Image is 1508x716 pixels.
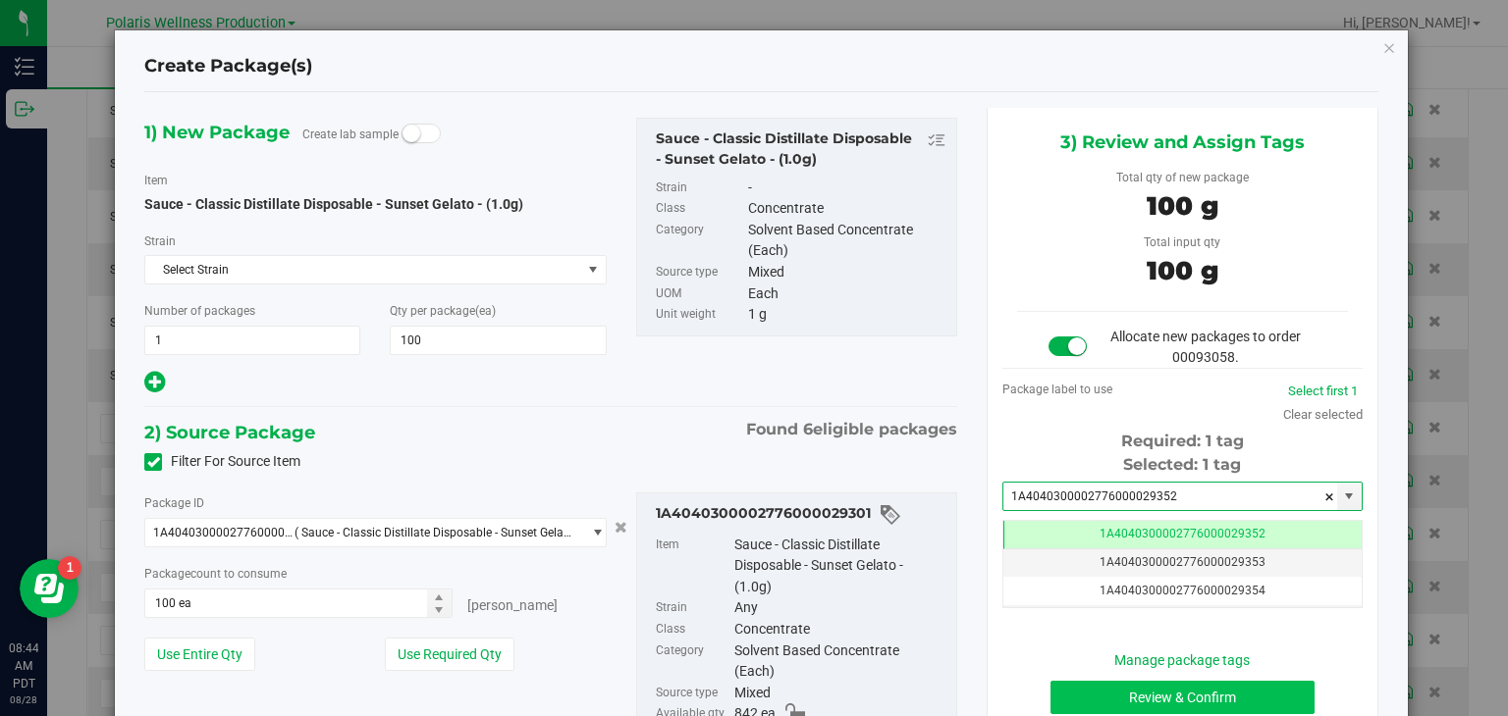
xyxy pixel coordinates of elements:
label: Source type [656,262,744,283]
label: Item [144,172,168,189]
label: Class [656,619,731,640]
div: Mixed [748,262,946,283]
button: Cancel button [609,513,633,541]
label: Create lab sample [302,120,399,149]
div: 1A4040300002776000029301 [656,503,946,527]
span: ( Sauce - Classic Distillate Disposable - Sunset Gelato - (1.0g) ) [295,526,572,539]
span: Required: 1 tag [1121,432,1244,450]
button: Use Entire Qty [144,638,255,671]
iframe: Resource center unread badge [58,556,81,580]
label: Category [656,640,731,683]
span: 1A4040300002776000029354 [1100,584,1266,597]
div: Concentrate [748,198,946,220]
span: Package label to use [1002,383,1112,396]
span: 1A4040300002776000029352 [1100,527,1266,540]
span: Selected: 1 tag [1123,455,1241,474]
span: select [1337,483,1362,510]
label: Strain [144,232,176,250]
label: Filter For Source Item [144,451,300,472]
a: Select first 1 [1288,384,1358,398]
span: 3) Review and Assign Tags [1060,128,1305,157]
span: select [580,519,605,546]
label: Unit weight [656,304,744,326]
span: Total qty of new package [1116,171,1249,184]
div: Any [734,597,946,619]
span: Found eligible packages [746,418,957,441]
span: select [580,256,605,283]
label: Strain [656,178,744,199]
label: Class [656,198,744,220]
label: Strain [656,597,731,619]
span: count [190,567,221,581]
h4: Create Package(s) [144,54,312,79]
span: Decrease value [427,603,452,618]
span: Allocate new packages to order 00093058. [1110,329,1301,365]
div: 1 g [748,304,946,326]
iframe: Resource center [20,559,79,618]
a: Clear selected [1283,407,1363,422]
div: Sauce - Classic Distillate Disposable - Sunset Gelato - (1.0g) [656,128,946,170]
div: Solvent Based Concentrate (Each) [734,640,946,683]
span: 1A4040300002776000029353 [1100,555,1266,569]
span: (ea) [475,304,496,318]
label: Category [656,220,744,262]
span: 100 g [1147,255,1218,286]
div: Sauce - Classic Distillate Disposable - Sunset Gelato - (1.0g) [734,535,946,598]
span: 2) Source Package [144,418,315,447]
a: Manage package tags [1114,652,1250,668]
input: 100 ea [145,589,451,617]
div: - [748,178,946,199]
div: Concentrate [734,619,946,640]
label: UOM [656,283,744,305]
span: Total input qty [1144,235,1220,249]
span: 6 [803,420,813,438]
span: Package to consume [144,567,287,581]
span: 1) New Package [144,118,290,147]
button: Use Required Qty [385,638,514,671]
label: Item [656,535,731,598]
input: 100 [391,327,605,354]
span: Number of packages [144,304,255,318]
span: Sauce - Classic Distillate Disposable - Sunset Gelato - (1.0g) [144,196,523,212]
input: 1 [145,327,359,354]
span: Qty per package [390,304,496,318]
span: 1A4040300002776000029301 [153,526,295,539]
span: Select Strain [145,256,580,283]
span: clear [1323,483,1335,512]
div: Each [748,283,946,305]
div: Solvent Based Concentrate (Each) [748,220,946,262]
span: Add new output [144,378,165,393]
button: Review & Confirm [1050,681,1315,714]
span: [PERSON_NAME] [467,597,558,613]
span: Increase value [427,589,452,604]
label: Source type [656,683,731,704]
span: 100 g [1147,190,1218,222]
span: Package ID [144,496,204,510]
input: Starting tag number [1003,483,1337,510]
div: Mixed [734,683,946,704]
